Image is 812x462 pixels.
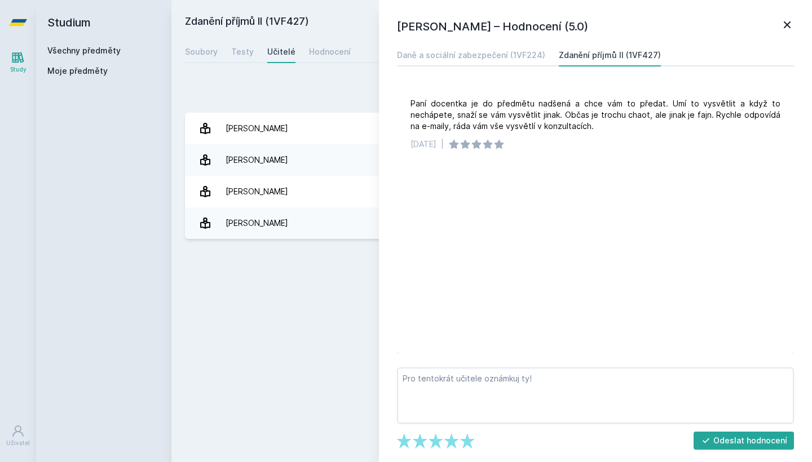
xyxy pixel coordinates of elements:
a: [PERSON_NAME] 3 hodnocení 3.7 [185,207,798,239]
h2: Zdanění příjmů II (1VF427) [185,14,672,32]
div: Paní docentka je do předmětu nadšená a chce vám to předat. Umí to vysvětlit a když to nechápete, ... [411,98,780,132]
a: Study [2,45,34,79]
div: Study [10,65,27,74]
a: Hodnocení [309,41,351,63]
a: [PERSON_NAME] 1 hodnocení 5.0 [185,113,798,144]
a: Učitelé [267,41,295,63]
div: Testy [231,46,254,57]
div: Soubory [185,46,218,57]
a: Soubory [185,41,218,63]
a: [PERSON_NAME] 1 hodnocení 4.0 [185,144,798,176]
div: | [441,139,444,150]
a: Všechny předměty [47,46,121,55]
div: [PERSON_NAME] [226,180,288,203]
a: [PERSON_NAME] 1 hodnocení 5.0 [185,176,798,207]
span: Moje předměty [47,65,108,77]
div: Hodnocení [309,46,351,57]
div: [PERSON_NAME] [226,212,288,234]
div: [PERSON_NAME] [226,149,288,171]
a: Uživatel [2,419,34,453]
div: [PERSON_NAME] [226,117,288,140]
a: Testy [231,41,254,63]
div: Učitelé [267,46,295,57]
div: [DATE] [411,139,436,150]
div: Uživatel [6,439,30,447]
